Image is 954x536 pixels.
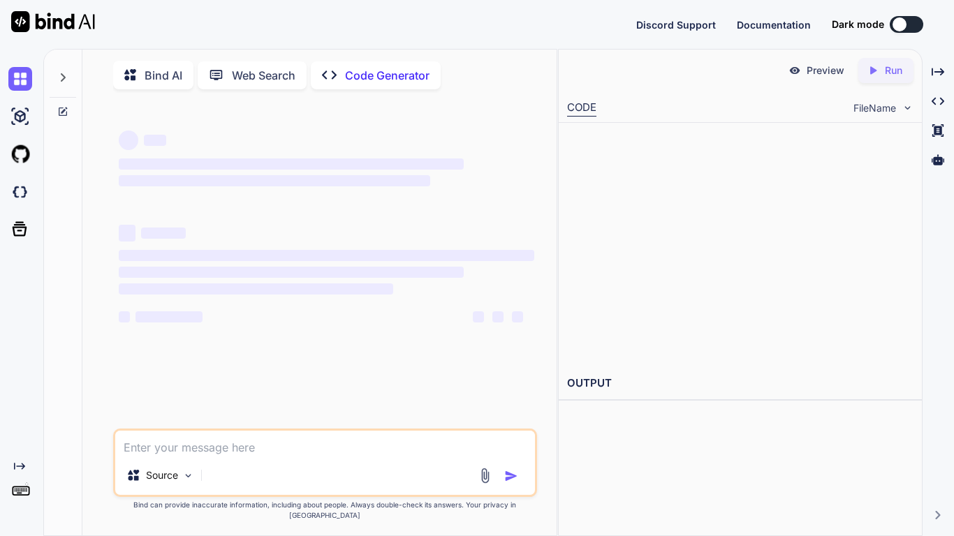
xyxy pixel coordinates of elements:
img: Pick Models [182,470,194,482]
img: darkCloudIdeIcon [8,180,32,204]
img: Bind AI [11,11,95,32]
img: icon [504,469,518,483]
img: chevron down [902,102,913,114]
div: CODE [567,100,596,117]
p: Bind can provide inaccurate information, including about people. Always double-check its answers.... [113,500,537,521]
span: Discord Support [636,19,716,31]
span: ‌ [119,175,430,186]
p: Web Search [232,67,295,84]
span: ‌ [119,225,135,241]
span: ‌ [119,267,464,278]
span: ‌ [492,311,504,322]
span: ‌ [119,311,130,322]
p: Bind AI [145,67,182,84]
span: ‌ [119,131,138,150]
span: Documentation [737,19,811,31]
span: ‌ [119,158,464,170]
p: Code Generator [345,67,430,84]
p: Run [885,64,902,77]
span: ‌ [512,311,523,322]
span: ‌ [119,250,534,261]
span: ‌ [135,311,203,322]
h2: OUTPUT [559,367,922,400]
p: Preview [807,64,844,77]
img: ai-studio [8,105,32,128]
span: ‌ [119,283,393,295]
img: chat [8,67,32,91]
img: githubLight [8,142,32,166]
span: FileName [853,101,896,115]
span: ‌ [141,228,186,239]
p: Source [146,468,178,482]
span: Dark mode [832,17,884,31]
img: attachment [477,468,493,484]
span: ‌ [473,311,484,322]
button: Discord Support [636,17,716,32]
img: preview [788,64,801,77]
span: ‌ [144,135,166,146]
button: Documentation [737,17,811,32]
